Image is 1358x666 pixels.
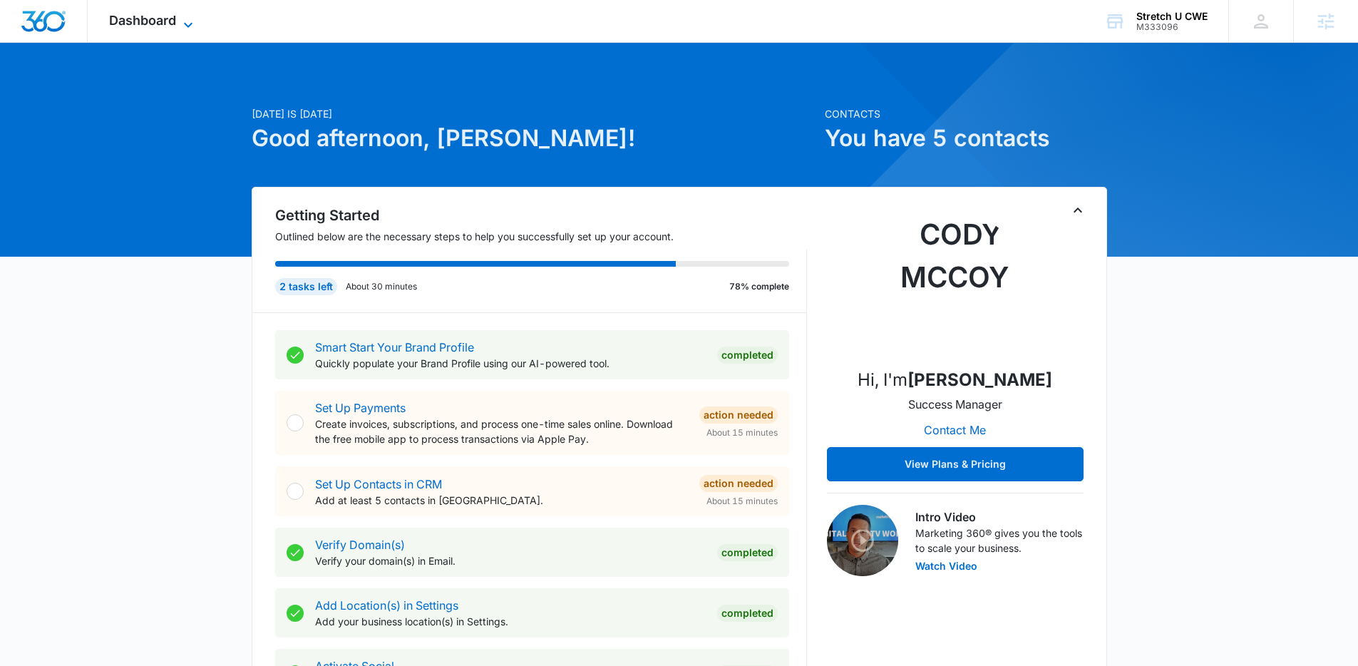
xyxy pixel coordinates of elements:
p: Add your business location(s) in Settings. [315,614,706,629]
h3: Intro Video [915,508,1084,526]
div: Completed [717,544,778,561]
img: Cody McCoy [884,213,1027,356]
div: Action Needed [699,475,778,492]
p: Hi, I'm [858,367,1052,393]
a: Smart Start Your Brand Profile [315,340,474,354]
a: Add Location(s) in Settings [315,598,458,613]
button: Watch Video [915,561,977,571]
span: Dashboard [109,13,176,28]
span: About 15 minutes [706,495,778,508]
p: Create invoices, subscriptions, and process one-time sales online. Download the free mobile app t... [315,416,688,446]
p: Contacts [825,106,1107,121]
div: account name [1136,11,1208,22]
p: Success Manager [908,396,1002,413]
h1: You have 5 contacts [825,121,1107,155]
a: Set Up Contacts in CRM [315,477,442,491]
p: About 30 minutes [346,280,417,293]
h1: Good afternoon, [PERSON_NAME]! [252,121,816,155]
img: Intro Video [827,505,898,576]
button: Contact Me [910,413,1000,447]
div: 2 tasks left [275,278,337,295]
button: Toggle Collapse [1069,202,1086,219]
span: About 15 minutes [706,426,778,439]
div: Completed [717,347,778,364]
a: Set Up Payments [315,401,406,415]
strong: [PERSON_NAME] [907,369,1052,390]
a: Verify Domain(s) [315,538,405,552]
p: Outlined below are the necessary steps to help you successfully set up your account. [275,229,807,244]
p: Add at least 5 contacts in [GEOGRAPHIC_DATA]. [315,493,688,508]
p: Marketing 360® gives you the tools to scale your business. [915,526,1084,555]
div: Action Needed [699,406,778,424]
div: account id [1136,22,1208,32]
p: Verify your domain(s) in Email. [315,553,706,568]
button: View Plans & Pricing [827,447,1084,481]
p: 78% complete [729,280,789,293]
p: Quickly populate your Brand Profile using our AI-powered tool. [315,356,706,371]
div: Completed [717,605,778,622]
h2: Getting Started [275,205,807,226]
p: [DATE] is [DATE] [252,106,816,121]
